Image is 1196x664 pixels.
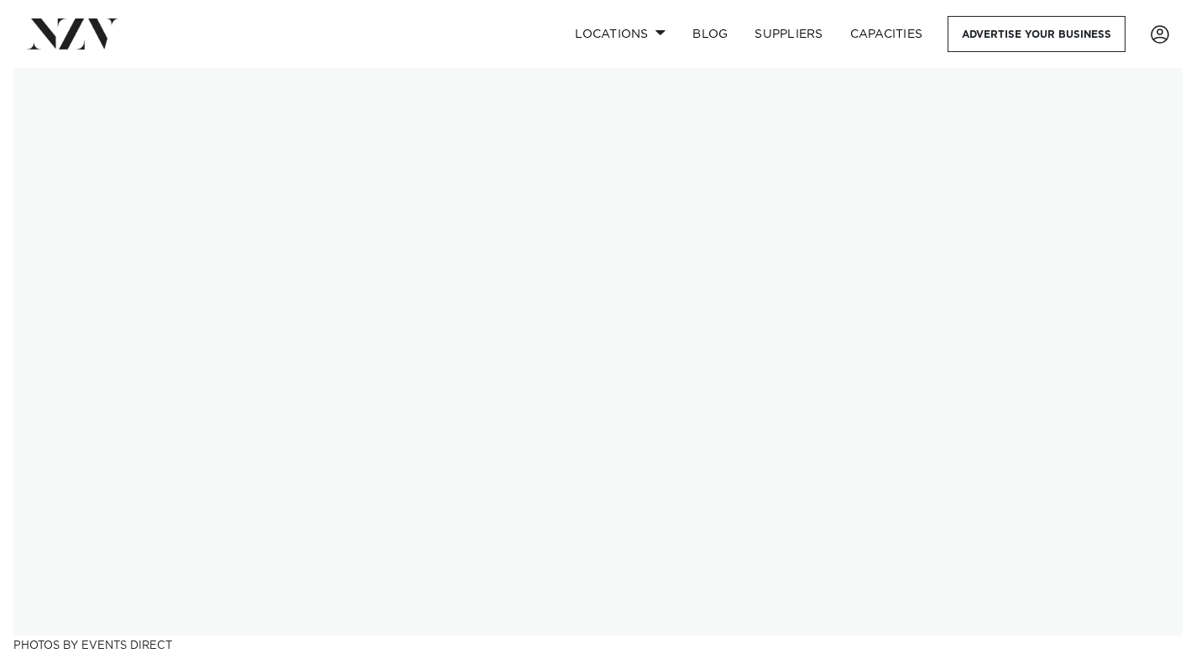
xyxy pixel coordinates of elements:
[837,16,937,52] a: Capacities
[13,635,1183,653] h3: Photos by Events Direct
[679,16,741,52] a: BLOG
[27,18,118,49] img: nzv-logo.png
[948,16,1125,52] a: Advertise your business
[741,16,836,52] a: SUPPLIERS
[561,16,679,52] a: Locations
